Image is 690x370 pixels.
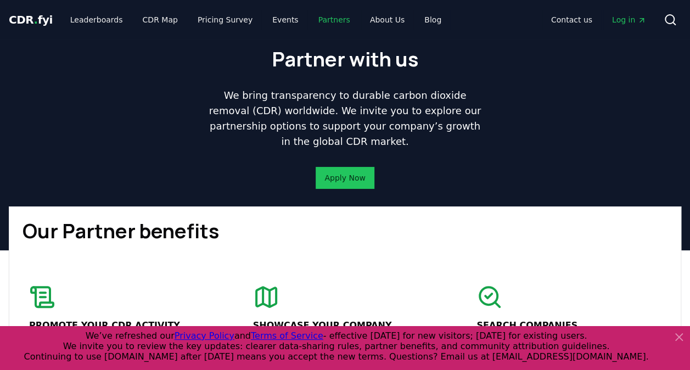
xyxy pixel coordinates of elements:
[205,88,486,149] p: We bring transparency to durable carbon dioxide removal (CDR) worldwide. We invite you to explore...
[324,172,365,183] a: Apply Now
[476,319,661,332] p: Search companies
[253,319,437,332] p: Showcase your company
[542,10,655,30] nav: Main
[542,10,601,30] a: Contact us
[310,10,359,30] a: Partners
[9,13,53,26] span: CDR fyi
[29,319,214,332] p: Promote your CDR activity
[612,14,646,25] span: Log in
[272,48,418,70] h1: Partner with us
[61,10,450,30] nav: Main
[189,10,261,30] a: Pricing Survey
[316,167,374,189] button: Apply Now
[416,10,450,30] a: Blog
[23,220,667,242] h1: Our Partner benefits
[603,10,655,30] a: Log in
[61,10,132,30] a: Leaderboards
[134,10,187,30] a: CDR Map
[34,13,38,26] span: .
[263,10,307,30] a: Events
[361,10,413,30] a: About Us
[9,12,53,27] a: CDR.fyi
